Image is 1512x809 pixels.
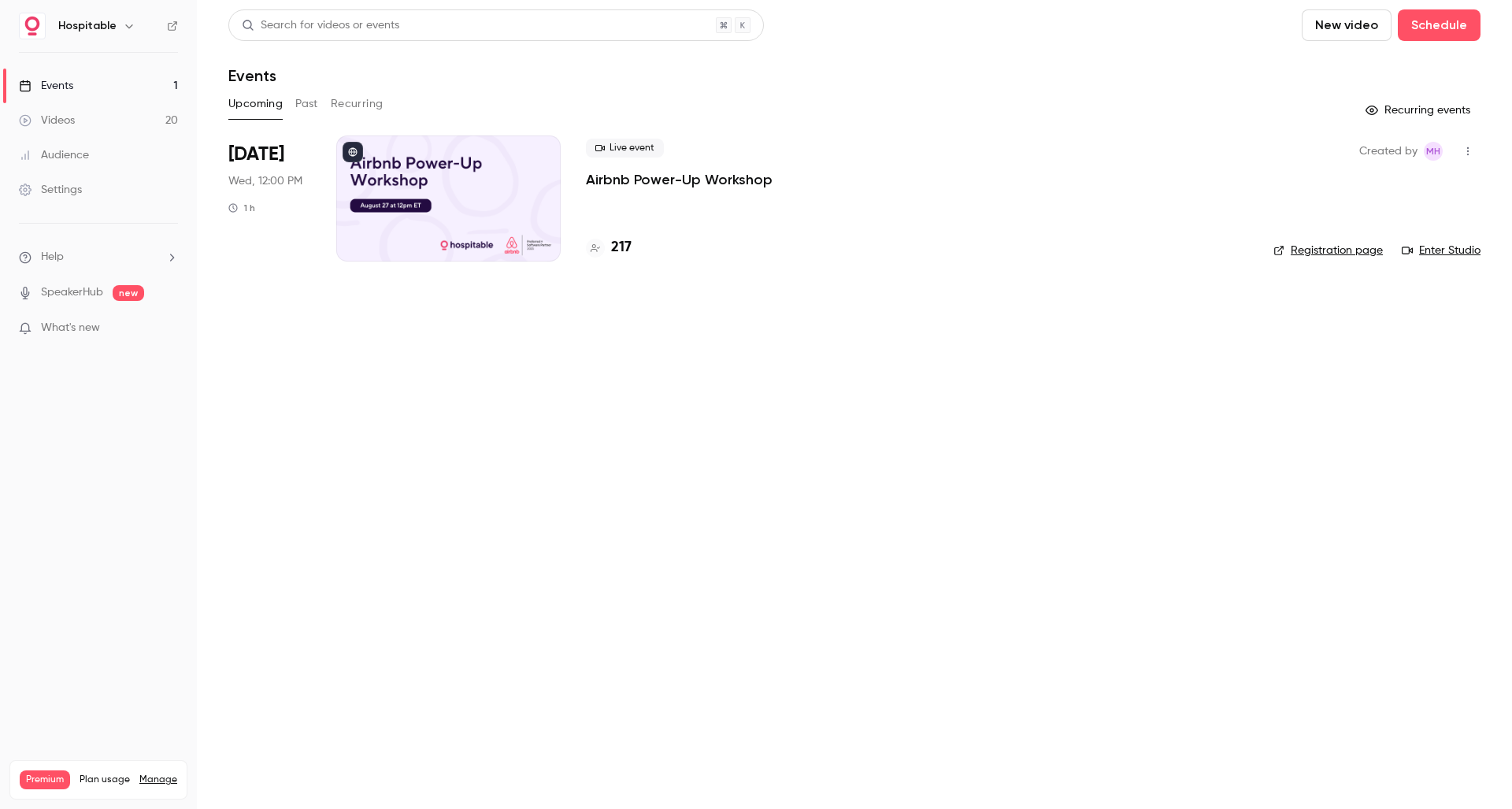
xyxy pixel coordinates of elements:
[242,17,399,34] div: Search for videos or events
[19,78,73,94] div: Events
[1302,9,1392,41] button: New video
[586,237,632,258] a: 217
[1424,142,1443,161] span: Miles Hobson
[41,320,100,336] span: What's new
[295,91,318,117] button: Past
[1359,142,1417,161] span: Created by
[228,91,283,117] button: Upcoming
[228,142,284,167] span: [DATE]
[586,139,664,158] span: Live event
[1402,243,1480,258] a: Enter Studio
[80,774,130,786] span: Plan usage
[586,170,773,189] a: Airbnb Power-Up Workshop
[113,285,144,301] span: new
[1426,142,1440,161] span: MH
[159,321,178,336] iframe: Noticeable Trigger
[611,237,632,258] h4: 217
[19,147,89,163] div: Audience
[20,13,45,39] img: Hospitable
[1398,9,1480,41] button: Schedule
[1273,243,1383,258] a: Registration page
[139,774,177,786] a: Manage
[58,18,117,34] h6: Hospitable
[1358,98,1480,123] button: Recurring events
[228,135,311,262] div: Aug 27 Wed, 12:00 PM (America/Toronto)
[331,91,384,117] button: Recurring
[41,284,103,301] a: SpeakerHub
[228,173,302,189] span: Wed, 12:00 PM
[19,113,75,128] div: Videos
[228,202,255,214] div: 1 h
[19,249,178,265] li: help-dropdown-opener
[228,66,276,85] h1: Events
[20,770,70,789] span: Premium
[41,249,64,265] span: Help
[19,182,82,198] div: Settings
